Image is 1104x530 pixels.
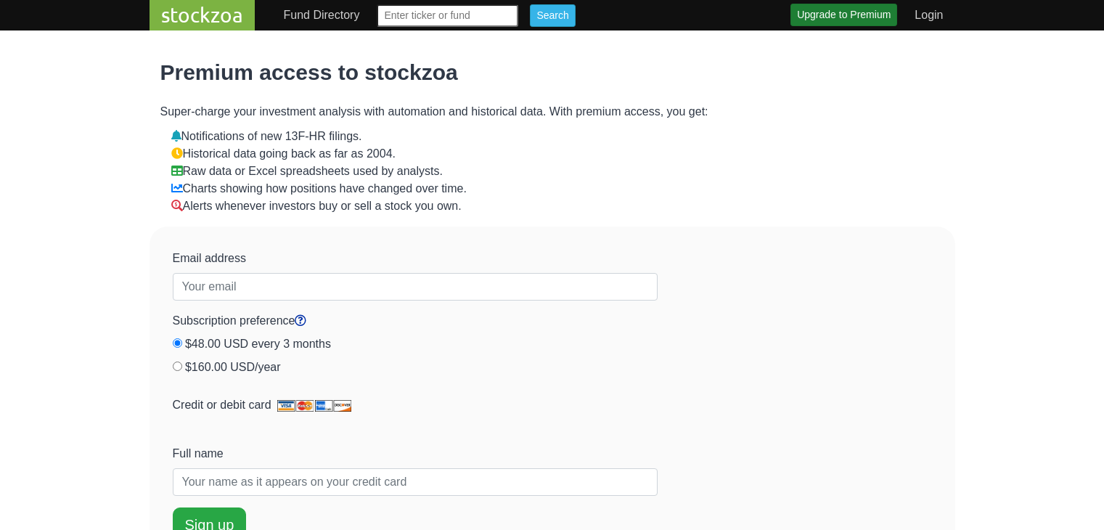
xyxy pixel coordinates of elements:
[530,4,575,27] input: Search
[173,420,658,433] iframe: Secure payment input frame
[171,180,944,197] li: Charts showing how positions have changed over time.
[173,250,246,267] label: Email address
[173,396,351,414] label: Credit or debit card
[185,359,281,376] label: $160.00 USD/year
[173,468,658,496] input: Your name as it appears on your credit card
[171,197,944,215] li: Alerts whenever investors buy or sell a stock you own.
[185,335,331,353] label: $48.00 USD every 3 months
[173,445,224,462] label: Full name
[171,163,944,180] li: Raw data or Excel spreadsheets used by analysts.
[790,4,897,26] a: Upgrade to Premium
[277,400,351,412] img: Pay by Visa, Mastercard, American Express, or Discover
[909,1,949,30] a: Login
[160,60,944,86] h1: Premium access to stockzoa
[173,273,658,301] input: Your email
[160,103,944,121] p: Super-charge your investment analysis with automation and historical data. With premium access, y...
[173,312,307,330] label: Subscription preference
[171,128,944,145] li: Notifications of new 13F-HR filings.
[377,4,518,27] input: Enter ticker or fund
[171,145,944,163] li: Historical data going back as far as 2004.
[278,1,366,30] a: Fund Directory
